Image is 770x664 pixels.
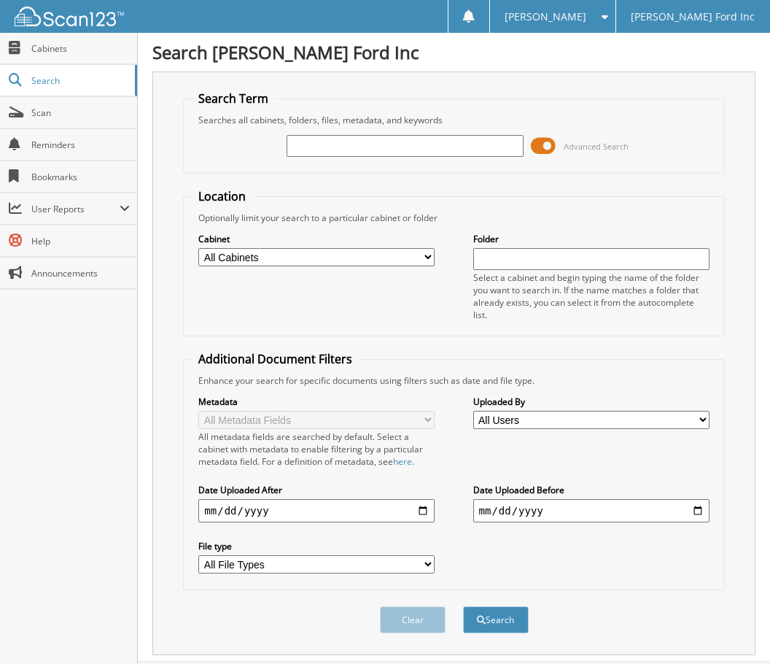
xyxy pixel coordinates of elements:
[198,540,435,552] label: File type
[463,606,529,633] button: Search
[393,455,412,468] a: here
[191,212,716,224] div: Optionally limit your search to a particular cabinet or folder
[31,171,130,183] span: Bookmarks
[473,499,709,522] input: end
[31,267,130,279] span: Announcements
[473,233,709,245] label: Folder
[564,141,629,152] span: Advanced Search
[631,12,755,21] span: [PERSON_NAME] Ford Inc
[31,42,130,55] span: Cabinets
[473,484,709,496] label: Date Uploaded Before
[31,74,128,87] span: Search
[31,107,130,119] span: Scan
[191,374,716,387] div: Enhance your search for specific documents using filters such as date and file type.
[152,40,755,64] h1: Search [PERSON_NAME] Ford Inc
[198,499,435,522] input: start
[191,351,359,367] legend: Additional Document Filters
[473,271,709,321] div: Select a cabinet and begin typing the name of the folder you want to search in. If the name match...
[505,12,586,21] span: [PERSON_NAME]
[191,188,253,204] legend: Location
[191,114,716,126] div: Searches all cabinets, folders, files, metadata, and keywords
[198,233,435,245] label: Cabinet
[380,606,446,633] button: Clear
[473,395,709,408] label: Uploaded By
[198,395,435,408] label: Metadata
[15,7,124,26] img: scan123-logo-white.svg
[31,203,120,215] span: User Reports
[31,139,130,151] span: Reminders
[198,431,435,468] div: All metadata fields are searched by default. Select a cabinet with metadata to enable filtering b...
[191,90,276,107] legend: Search Term
[31,235,130,247] span: Help
[198,484,435,496] label: Date Uploaded After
